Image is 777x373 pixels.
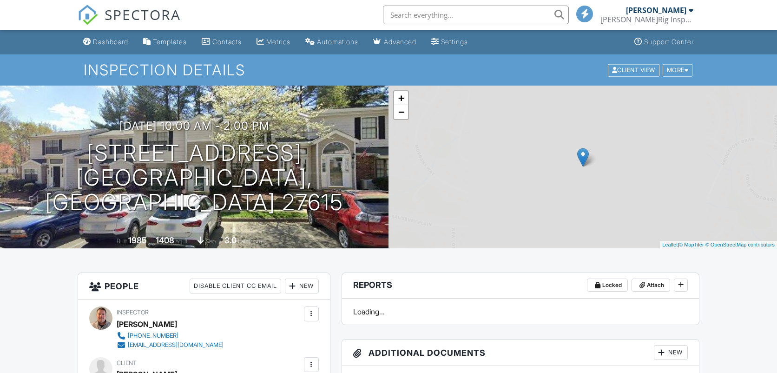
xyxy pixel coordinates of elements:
[679,242,704,247] a: © MapTiler
[78,13,181,32] a: SPECTORA
[128,341,224,349] div: [EMAIL_ADDRESS][DOMAIN_NAME]
[93,38,128,46] div: Dashboard
[608,64,659,76] div: Client View
[383,6,569,24] input: Search everything...
[285,279,319,293] div: New
[117,340,224,350] a: [EMAIL_ADDRESS][DOMAIN_NAME]
[266,38,290,46] div: Metrics
[253,33,294,51] a: Metrics
[128,332,178,340] div: [PHONE_NUMBER]
[15,141,374,214] h1: [STREET_ADDRESS] [GEOGRAPHIC_DATA], [GEOGRAPHIC_DATA] 27615
[198,33,245,51] a: Contacts
[663,64,693,76] div: More
[153,38,187,46] div: Templates
[117,238,127,245] span: Built
[662,242,678,247] a: Leaflet
[342,340,699,366] h3: Additional Documents
[176,238,189,245] span: sq. ft.
[84,62,693,78] h1: Inspection Details
[607,66,662,73] a: Client View
[78,273,329,300] h3: People
[654,345,688,360] div: New
[428,33,472,51] a: Settings
[119,120,270,132] h3: [DATE] 10:00 am - 2:00 pm
[224,235,237,245] div: 3.0
[302,33,362,51] a: Automations (Basic)
[626,6,686,15] div: [PERSON_NAME]
[705,242,775,247] a: © OpenStreetMap contributors
[117,360,137,366] span: Client
[394,105,408,119] a: Zoom out
[117,317,177,331] div: [PERSON_NAME]
[78,5,98,25] img: The Best Home Inspection Software - Spectora
[238,238,264,245] span: bathrooms
[441,38,468,46] div: Settings
[156,235,174,245] div: 1408
[660,241,777,249] div: |
[212,38,242,46] div: Contacts
[317,38,358,46] div: Automations
[394,91,408,105] a: Zoom in
[128,235,147,245] div: 1985
[369,33,420,51] a: Advanced
[644,38,694,46] div: Support Center
[139,33,191,51] a: Templates
[105,5,181,24] span: SPECTORA
[384,38,416,46] div: Advanced
[190,279,281,293] div: Disable Client CC Email
[117,331,224,340] a: [PHONE_NUMBER]
[117,309,149,316] span: Inspector
[205,238,216,245] span: slab
[600,15,693,24] div: J.Rig Inspections, LLC
[79,33,132,51] a: Dashboard
[631,33,698,51] a: Support Center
